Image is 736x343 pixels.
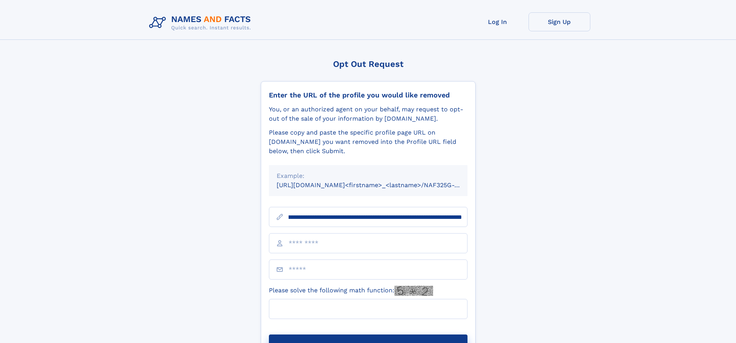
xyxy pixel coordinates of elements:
[261,59,476,69] div: Opt Out Request
[277,181,482,189] small: [URL][DOMAIN_NAME]<firstname>_<lastname>/NAF325G-xxxxxxxx
[146,12,257,33] img: Logo Names and Facts
[269,91,467,99] div: Enter the URL of the profile you would like removed
[269,105,467,123] div: You, or an authorized agent on your behalf, may request to opt-out of the sale of your informatio...
[269,286,433,296] label: Please solve the following math function:
[277,171,460,181] div: Example:
[529,12,590,31] a: Sign Up
[269,128,467,156] div: Please copy and paste the specific profile page URL on [DOMAIN_NAME] you want removed into the Pr...
[467,12,529,31] a: Log In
